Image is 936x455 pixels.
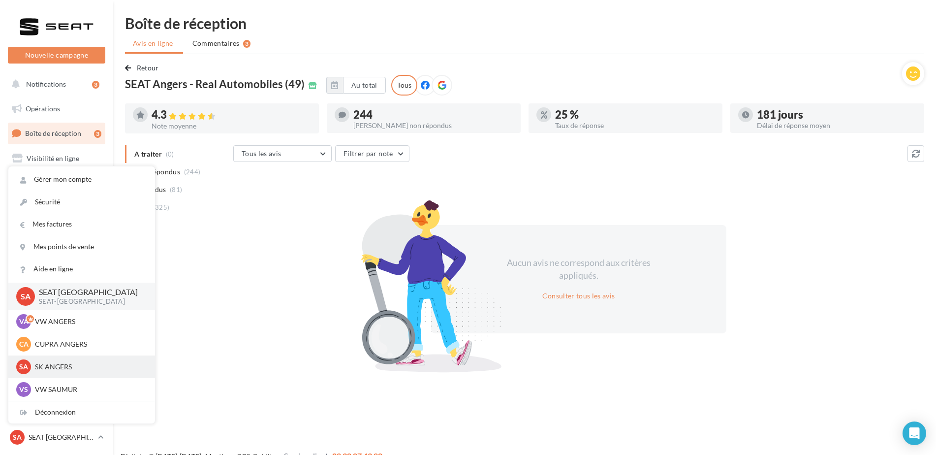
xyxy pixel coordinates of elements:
span: (81) [170,186,182,194]
button: Retour [125,62,163,74]
div: Délai de réponse moyen [757,122,916,129]
p: CUPRA ANGERS [35,339,143,349]
p: SEAT [GEOGRAPHIC_DATA] [39,287,139,298]
a: Médiathèque [6,222,107,242]
div: Déconnexion [8,401,155,423]
a: Campagnes DataOnDemand [6,303,107,332]
p: SK ANGERS [35,362,143,372]
div: [PERSON_NAME] non répondus [353,122,513,129]
span: SA [13,432,22,442]
span: VA [19,317,29,326]
a: Visibilité en ligne [6,148,107,169]
button: Au total [343,77,386,94]
button: Au total [326,77,386,94]
div: Tous [391,75,417,96]
span: (325) [153,203,170,211]
div: 244 [353,109,513,120]
span: Visibilité en ligne [27,154,79,162]
a: Aide en ligne [8,258,155,280]
div: Aucun avis ne correspond aux critères appliqués. [494,257,663,282]
span: SA [21,291,31,302]
a: Gérer mon compte [8,168,155,191]
p: SEAT [GEOGRAPHIC_DATA] [29,432,94,442]
span: (244) [184,168,201,176]
span: Commentaires [192,38,240,48]
span: Tous les avis [242,149,281,158]
span: CA [19,339,29,349]
span: Retour [137,64,159,72]
a: SA SEAT [GEOGRAPHIC_DATA] [8,428,105,447]
div: Open Intercom Messenger [903,422,926,445]
div: Taux de réponse [555,122,715,129]
a: Mes points de vente [8,236,155,258]
a: PLV et print personnalisable [6,270,107,299]
span: Notifications [26,80,66,88]
div: 4.3 [152,109,311,121]
div: Boîte de réception [125,16,924,31]
a: Mes factures [8,213,155,235]
span: VS [19,385,28,394]
p: SEAT-[GEOGRAPHIC_DATA] [39,297,139,306]
a: Boîte de réception3 [6,123,107,144]
button: Consulter tous les avis [538,290,619,302]
button: Filtrer par note [335,145,409,162]
button: Nouvelle campagne [8,47,105,64]
p: VW SAUMUR [35,385,143,394]
a: Opérations [6,98,107,119]
div: 3 [92,81,99,89]
a: Sécurité [8,191,155,213]
span: Boîte de réception [25,129,81,137]
div: 181 jours [757,109,916,120]
span: SEAT Angers - Real Automobiles (49) [125,79,305,90]
a: Campagnes [6,173,107,194]
span: SA [19,362,28,372]
a: Contacts [6,197,107,218]
div: 3 [243,40,250,48]
button: Notifications 3 [6,74,103,95]
p: VW ANGERS [35,317,143,326]
a: Calendrier [6,246,107,267]
span: Non répondus [134,167,180,177]
span: Opérations [26,104,60,113]
div: Note moyenne [152,123,311,130]
button: Tous les avis [233,145,332,162]
div: 25 % [555,109,715,120]
div: 3 [94,130,101,138]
